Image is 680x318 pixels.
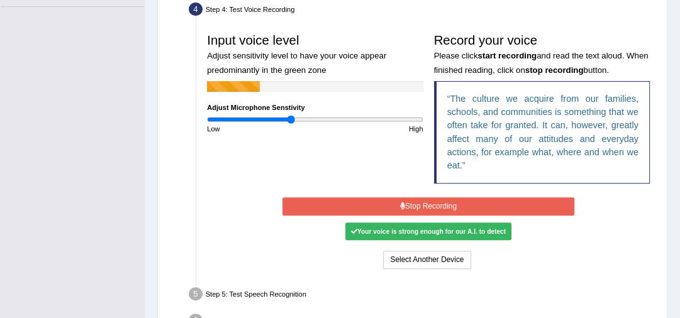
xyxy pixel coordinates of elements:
[477,51,537,60] b: start recording
[184,283,662,307] div: Step 5: Test Speech Recognition
[282,197,574,216] button: Stop Recording
[525,65,584,75] b: stop recording
[207,33,423,75] h3: Input voice level
[202,124,315,134] div: Low
[315,124,428,134] div: High
[383,251,471,269] button: Select Another Device
[434,51,649,74] small: Please click and read the text aloud. When finished reading, click on button.
[207,102,304,112] label: Adjust Microphone Senstivity
[447,94,638,170] q: The culture we acquire from our families, schools, and communities is something that we often tak...
[434,33,650,75] h3: Record your voice
[207,51,386,74] small: Adjust sensitivity level to have your voice appear predominantly in the green zone
[345,222,511,240] div: Your voice is strong enough for our A.I. to detect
